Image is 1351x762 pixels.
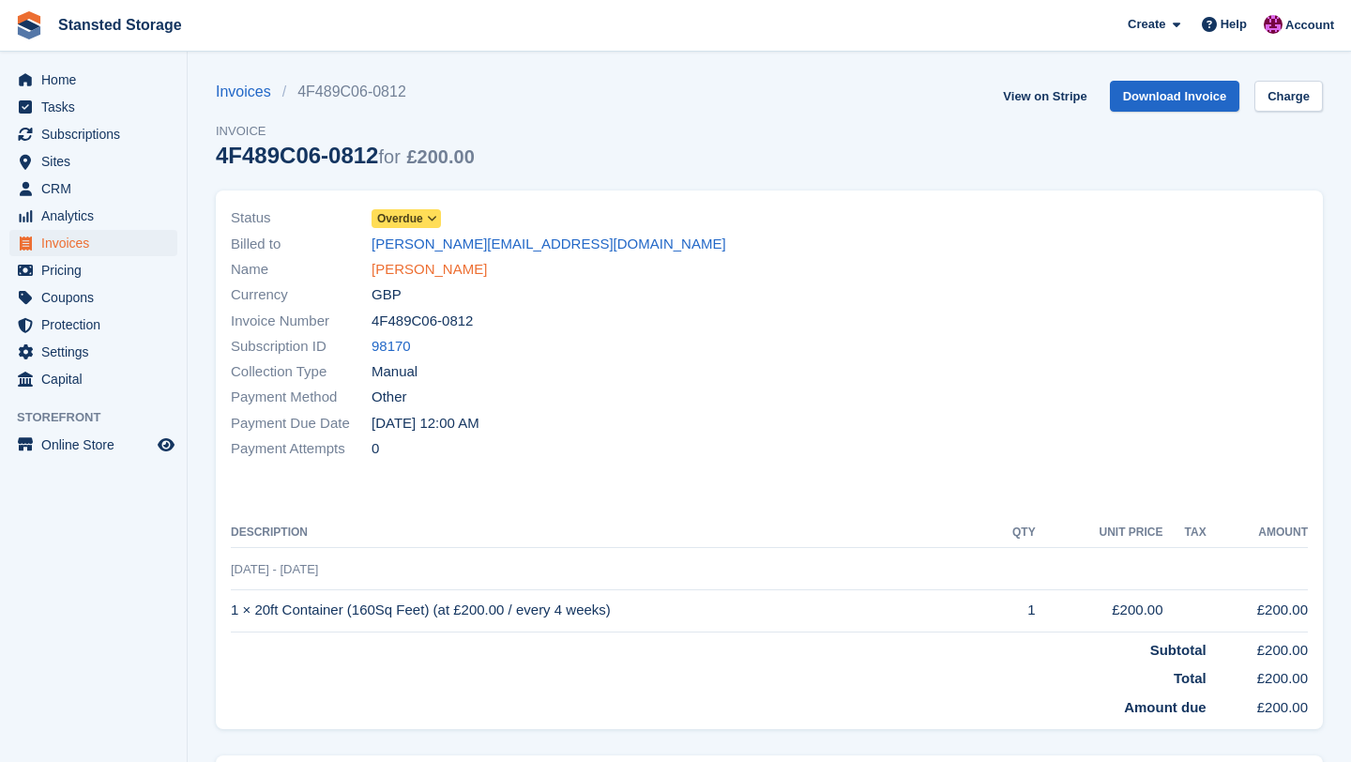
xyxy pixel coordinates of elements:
[216,81,475,103] nav: breadcrumbs
[378,146,400,167] span: for
[9,312,177,338] a: menu
[231,562,318,576] span: [DATE] - [DATE]
[9,339,177,365] a: menu
[1110,81,1240,112] a: Download Invoice
[41,366,154,392] span: Capital
[1036,589,1163,632] td: £200.00
[372,234,726,255] a: [PERSON_NAME][EMAIL_ADDRESS][DOMAIN_NAME]
[41,175,154,202] span: CRM
[41,312,154,338] span: Protection
[9,94,177,120] a: menu
[989,518,1035,548] th: QTY
[1285,16,1334,35] span: Account
[231,311,372,332] span: Invoice Number
[231,413,372,434] span: Payment Due Date
[9,257,177,283] a: menu
[231,518,989,548] th: Description
[1174,670,1207,686] strong: Total
[9,203,177,229] a: menu
[51,9,190,40] a: Stansted Storage
[216,81,282,103] a: Invoices
[231,438,372,460] span: Payment Attempts
[989,589,1035,632] td: 1
[1124,699,1207,715] strong: Amount due
[41,203,154,229] span: Analytics
[377,210,423,227] span: Overdue
[1254,81,1323,112] a: Charge
[995,81,1094,112] a: View on Stripe
[1221,15,1247,34] span: Help
[9,432,177,458] a: menu
[1207,690,1308,719] td: £200.00
[1207,632,1308,661] td: £200.00
[231,284,372,306] span: Currency
[216,143,475,168] div: 4F489C06-0812
[1207,589,1308,632] td: £200.00
[41,432,154,458] span: Online Store
[372,311,473,332] span: 4F489C06-0812
[41,284,154,311] span: Coupons
[9,175,177,202] a: menu
[9,230,177,256] a: menu
[231,207,372,229] span: Status
[9,284,177,311] a: menu
[1264,15,1283,34] img: Jonathan Crick
[372,284,402,306] span: GBP
[372,259,487,281] a: [PERSON_NAME]
[9,148,177,175] a: menu
[1207,661,1308,690] td: £200.00
[231,336,372,358] span: Subscription ID
[231,234,372,255] span: Billed to
[231,361,372,383] span: Collection Type
[9,366,177,392] a: menu
[372,361,417,383] span: Manual
[372,438,379,460] span: 0
[216,122,475,141] span: Invoice
[17,408,187,427] span: Storefront
[372,387,407,408] span: Other
[41,94,154,120] span: Tasks
[231,589,989,632] td: 1 × 20ft Container (160Sq Feet) (at £200.00 / every 4 weeks)
[1036,518,1163,548] th: Unit Price
[41,257,154,283] span: Pricing
[231,387,372,408] span: Payment Method
[41,148,154,175] span: Sites
[372,336,411,358] a: 98170
[41,67,154,93] span: Home
[1128,15,1165,34] span: Create
[9,67,177,93] a: menu
[1207,518,1308,548] th: Amount
[1150,642,1207,658] strong: Subtotal
[155,434,177,456] a: Preview store
[372,207,441,229] a: Overdue
[41,339,154,365] span: Settings
[231,259,372,281] span: Name
[372,413,479,434] time: 2025-08-04 23:00:00 UTC
[41,230,154,256] span: Invoices
[1163,518,1207,548] th: Tax
[406,146,474,167] span: £200.00
[15,11,43,39] img: stora-icon-8386f47178a22dfd0bd8f6a31ec36ba5ce8667c1dd55bd0f319d3a0aa187defe.svg
[41,121,154,147] span: Subscriptions
[9,121,177,147] a: menu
